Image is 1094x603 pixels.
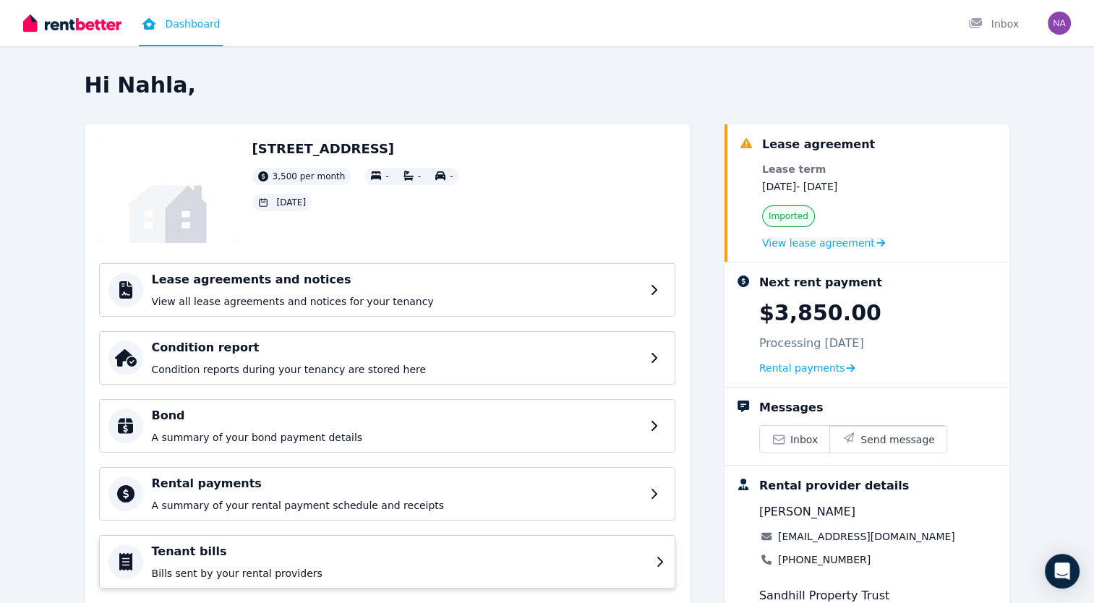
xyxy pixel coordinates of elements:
h4: Rental payments [152,475,641,492]
span: Inbox [790,432,818,447]
a: [EMAIL_ADDRESS][DOMAIN_NAME] [778,529,955,544]
span: 3,500 per month [273,171,346,182]
h2: Hi Nahla, [85,72,1010,98]
dd: [DATE] - [DATE] [762,179,885,194]
p: A summary of your rental payment schedule and receipts [152,498,641,513]
span: - [450,171,453,181]
div: Open Intercom Messenger [1045,554,1080,589]
div: Rental provider details [759,477,909,495]
h4: Bond [152,407,641,424]
div: Messages [759,399,823,416]
p: Bills sent by your rental providers [152,566,647,581]
div: Lease agreement [762,136,875,153]
a: [PHONE_NUMBER] [778,552,871,567]
p: Processing [DATE] [759,335,864,352]
div: Next rent payment [759,274,882,291]
img: RentBetter [23,12,121,34]
span: Imported [769,210,808,222]
img: Property Url [99,139,238,243]
span: [PERSON_NAME] [759,503,855,521]
h2: [STREET_ADDRESS] [252,139,459,159]
p: A summary of your bond payment details [152,430,641,445]
span: Send message [860,432,935,447]
button: Send message [829,426,946,453]
span: View lease agreement [762,236,875,250]
span: - [385,171,388,181]
span: [DATE] [277,197,307,208]
a: Rental payments [759,361,855,375]
h4: Lease agreements and notices [152,271,641,288]
p: $3,850.00 [759,300,881,326]
span: Rental payments [759,361,845,375]
div: Inbox [968,17,1019,31]
dt: Lease term [762,162,885,176]
a: Inbox [760,426,829,453]
a: View lease agreement [762,236,885,250]
h4: Tenant bills [152,543,647,560]
h4: Condition report [152,339,641,356]
span: - [418,171,421,181]
img: Nahla Wannous [1048,12,1071,35]
p: Condition reports during your tenancy are stored here [152,362,641,377]
p: View all lease agreements and notices for your tenancy [152,294,641,309]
